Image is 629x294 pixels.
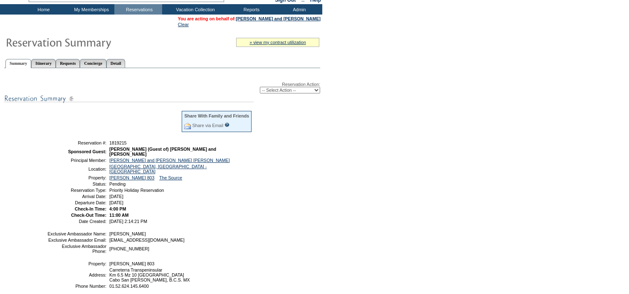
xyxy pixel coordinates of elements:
td: Reservation Type: [47,188,106,193]
span: 01.52.624.145.6400 [109,284,149,289]
a: Share via Email [192,123,223,128]
td: Departure Date: [47,200,106,205]
span: [DATE] [109,200,123,205]
span: [PERSON_NAME] (Guest of) [PERSON_NAME] and [PERSON_NAME] [109,147,216,157]
td: Vacation Collection [162,4,227,15]
td: Phone Number: [47,284,106,289]
span: Pending [109,181,126,186]
span: 4:00 PM [109,206,126,211]
td: Property: [47,261,106,266]
td: Address: [47,267,106,282]
td: Property: [47,175,106,180]
a: [GEOGRAPHIC_DATA], [GEOGRAPHIC_DATA] - [GEOGRAPHIC_DATA] [109,164,207,174]
strong: Check-Out Time: [71,213,106,218]
td: Status: [47,181,106,186]
td: Arrival Date: [47,194,106,199]
span: Carreterra Transpeninsular Km 6.5 Mz 10 [GEOGRAPHIC_DATA] Cabo San [PERSON_NAME], B.C.S. MX [109,267,190,282]
div: Reservation Action: [4,82,320,93]
img: Reservaton Summary [5,34,172,50]
td: Reports [227,4,274,15]
strong: Sponsored Guest: [68,149,106,154]
a: Detail [106,59,126,68]
span: 11:00 AM [109,213,128,218]
td: Admin [274,4,322,15]
td: Reservation #: [47,140,106,145]
td: Home [19,4,67,15]
a: Concierge [80,59,106,68]
a: » view my contract utilization [249,40,306,45]
span: [DATE] [109,194,123,199]
span: [DATE] 2:14:21 PM [109,219,147,224]
span: [PHONE_NUMBER] [109,246,149,251]
span: 1819215 [109,140,127,145]
td: Exclusive Ambassador Phone: [47,244,106,254]
a: The Source [159,175,182,180]
span: [EMAIL_ADDRESS][DOMAIN_NAME] [109,238,185,243]
a: [PERSON_NAME] and [PERSON_NAME] [PERSON_NAME] [109,158,230,163]
a: [PERSON_NAME] 803 [109,175,154,180]
strong: Check-In Time: [75,206,106,211]
a: [PERSON_NAME] and [PERSON_NAME] [236,16,321,21]
a: Itinerary [31,59,56,68]
td: Principal Member: [47,158,106,163]
td: My Memberships [67,4,114,15]
td: Reservations [114,4,162,15]
a: Clear [178,22,189,27]
a: Summary [5,59,31,68]
input: What is this? [224,122,229,127]
span: You are acting on behalf of: [178,16,321,21]
span: [PERSON_NAME] [109,231,146,236]
td: Exclusive Ambassador Email: [47,238,106,243]
div: Share With Family and Friends [184,113,249,118]
span: Priority Holiday Reservation [109,188,164,193]
img: subTtlResSummary.gif [4,93,254,104]
td: Exclusive Ambassador Name: [47,231,106,236]
td: Location: [47,164,106,174]
span: [PERSON_NAME] 803 [109,261,154,266]
a: Requests [56,59,80,68]
td: Date Created: [47,219,106,224]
